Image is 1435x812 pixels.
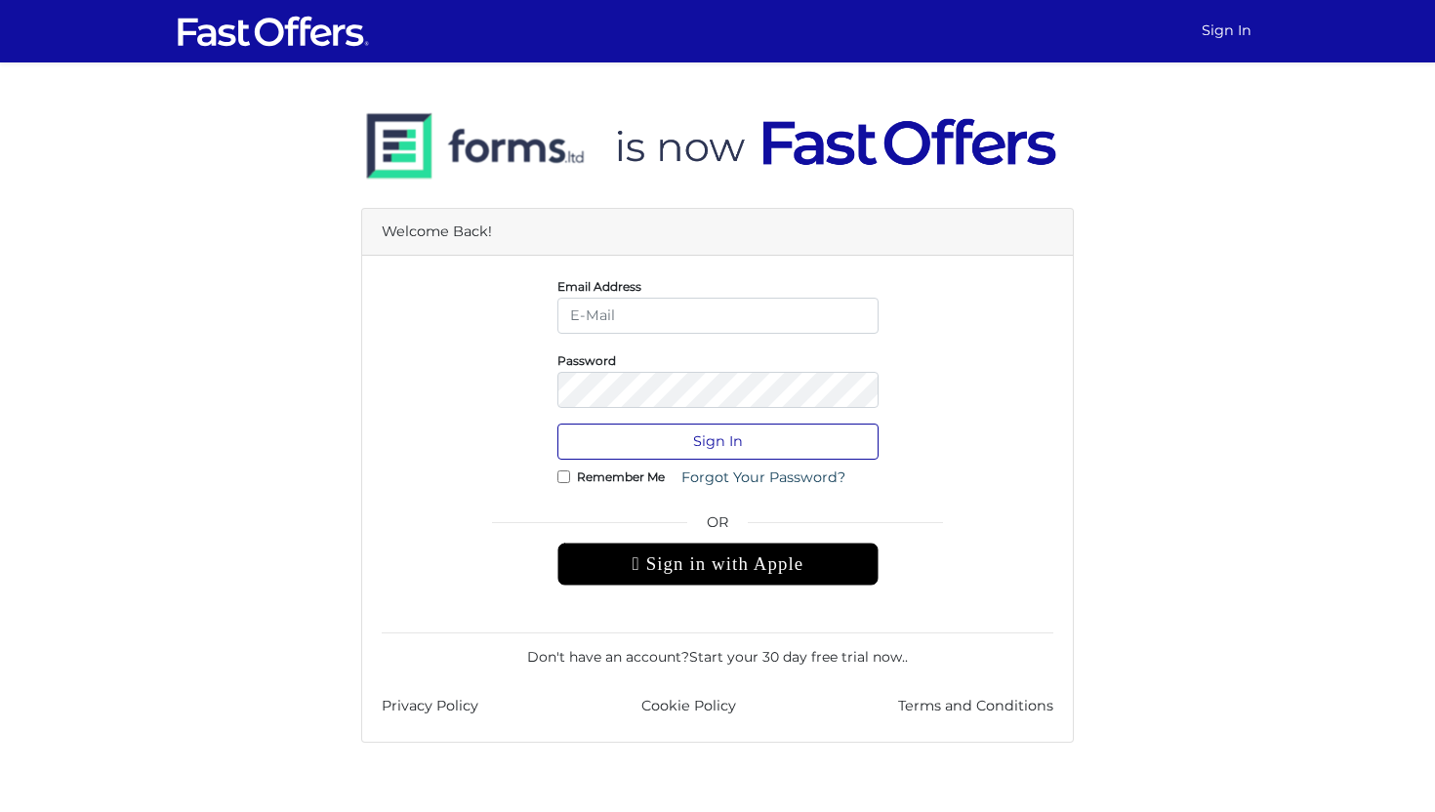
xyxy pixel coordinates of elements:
a: Cookie Policy [641,695,736,717]
label: Password [557,358,616,363]
div: Don't have an account? . [382,632,1053,668]
div: Sign in with Apple [557,543,879,586]
div: Welcome Back! [362,209,1073,256]
label: Remember Me [577,474,665,479]
a: Sign In [1194,12,1259,50]
a: Privacy Policy [382,695,478,717]
a: Forgot Your Password? [669,460,858,496]
button: Sign In [557,424,879,460]
label: Email Address [557,284,641,289]
a: Terms and Conditions [898,695,1053,717]
input: E-Mail [557,298,879,334]
span: OR [557,511,879,543]
a: Start your 30 day free trial now. [689,648,905,666]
